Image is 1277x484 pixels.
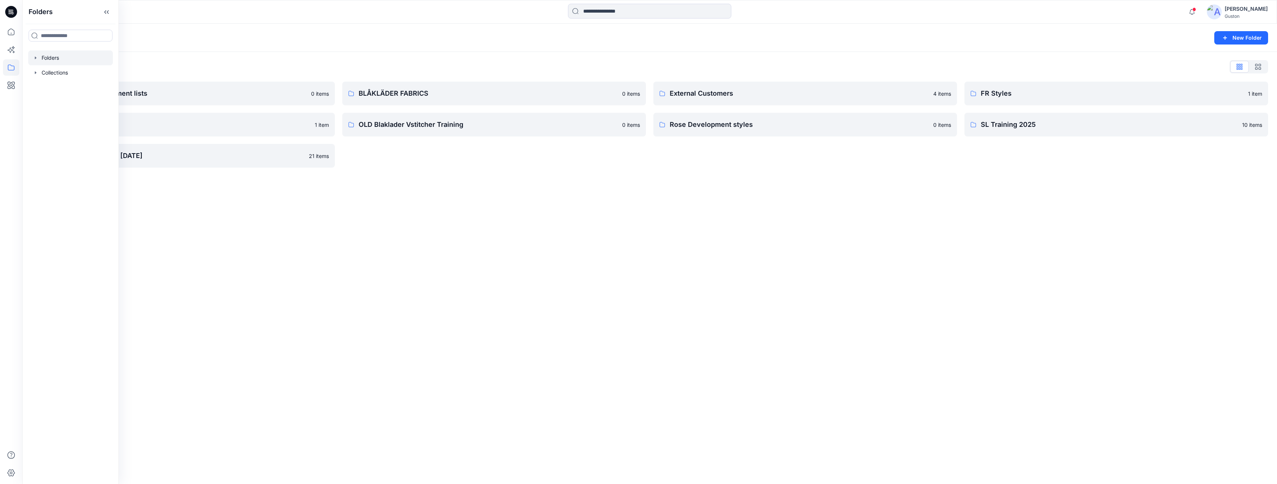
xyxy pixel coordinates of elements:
p: 0 items [622,90,640,98]
p: 0 items [622,121,640,129]
p: 1 item [315,121,329,129]
p: 21 items [309,152,329,160]
p: OLD Blaklader trials [48,119,310,130]
p: Training Folder May + [DATE] [48,151,304,161]
a: External Customers4 items [653,82,957,105]
p: 0 items [311,90,329,98]
div: [PERSON_NAME] [1225,4,1268,13]
p: BLÅKLÄDER FABRICS [359,88,618,99]
p: SL Training 2025 [981,119,1238,130]
a: OLD Blaklader Vstitcher Training0 items [342,113,646,136]
a: Training Folder May + [DATE]21 items [31,144,335,168]
p: FR Styles [981,88,1244,99]
p: OLD Blaklader Vstitcher Training [359,119,618,130]
a: Avatars and measurement lists0 items [31,82,335,105]
p: 10 items [1242,121,1262,129]
p: 0 items [933,121,951,129]
a: OLD Blaklader trials1 item [31,113,335,136]
p: 1 item [1248,90,1262,98]
a: Rose Development styles0 items [653,113,957,136]
img: avatar [1207,4,1222,19]
a: BLÅKLÄDER FABRICS0 items [342,82,646,105]
a: FR Styles1 item [964,82,1268,105]
p: 4 items [933,90,951,98]
p: External Customers [670,88,929,99]
p: Avatars and measurement lists [48,88,307,99]
a: SL Training 202510 items [964,113,1268,136]
p: Rose Development styles [670,119,929,130]
div: Guston [1225,13,1268,19]
button: New Folder [1214,31,1268,45]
